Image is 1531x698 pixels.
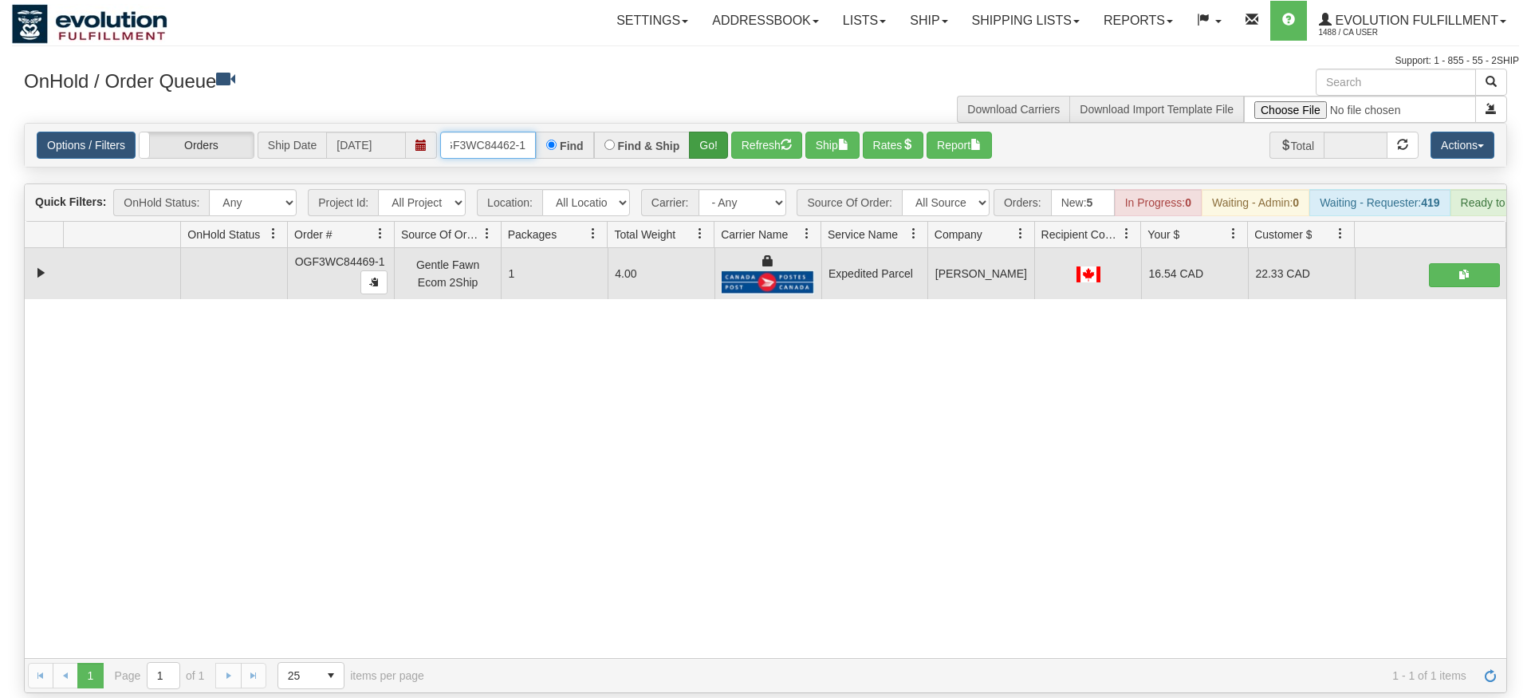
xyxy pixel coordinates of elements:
span: Page of 1 [115,662,205,689]
a: Download Carriers [967,103,1060,116]
span: Carrier Name [721,227,788,243]
button: Ship [805,132,860,159]
button: Search [1475,69,1507,96]
label: Find [560,140,584,152]
a: Order # filter column settings [367,220,394,247]
input: Import [1244,96,1476,123]
a: Shipping lists [960,1,1092,41]
a: Options / Filters [37,132,136,159]
span: Total [1269,132,1324,159]
input: Order # [440,132,536,159]
a: Addressbook [700,1,831,41]
a: Carrier Name filter column settings [793,220,821,247]
span: 1488 / CA User [1319,25,1439,41]
span: Orders: [994,189,1051,216]
span: Packages [508,227,557,243]
span: Page 1 [77,663,103,688]
span: OGF3WC84469-1 [295,255,385,268]
td: 16.54 CAD [1141,248,1248,299]
td: 22.33 CAD [1248,248,1355,299]
span: Total Weight [614,227,675,243]
div: Waiting - Requester: [1309,189,1450,216]
span: Recipient Country [1041,227,1121,243]
span: Source Of Order [401,227,481,243]
div: Gentle Fawn Ecom 2Ship [402,256,494,292]
a: Settings [604,1,700,41]
span: Company [935,227,982,243]
a: Download Import Template File [1080,103,1234,116]
a: OnHold Status filter column settings [260,220,287,247]
label: Find & Ship [618,140,680,152]
a: Refresh [1478,663,1503,688]
td: [PERSON_NAME] [927,248,1034,299]
div: Support: 1 - 855 - 55 - 2SHIP [12,54,1519,68]
label: Orders [140,132,254,158]
a: Service Name filter column settings [900,220,927,247]
img: Canada Post [722,270,814,294]
strong: 5 [1087,196,1093,209]
a: Evolution Fulfillment 1488 / CA User [1307,1,1518,41]
a: Collapse [31,263,51,283]
span: Carrier: [641,189,699,216]
span: select [318,663,344,688]
button: Report [927,132,992,159]
img: logo1488.jpg [12,4,167,44]
span: Evolution Fulfillment [1332,14,1498,27]
span: Location: [477,189,542,216]
span: 1 [508,267,514,280]
a: Total Weight filter column settings [687,220,714,247]
div: In Progress: [1115,189,1202,216]
button: Refresh [731,132,802,159]
button: Copy to clipboard [360,270,388,294]
span: 4.00 [615,267,636,280]
strong: 419 [1421,196,1439,209]
span: Source Of Order: [797,189,902,216]
span: Ship Date [258,132,326,159]
span: 25 [288,668,309,684]
span: Your $ [1147,227,1179,243]
a: Source Of Order filter column settings [474,220,501,247]
div: grid toolbar [25,184,1506,222]
span: Project Id: [308,189,378,216]
span: 1 - 1 of 1 items [447,669,1466,682]
a: Lists [831,1,898,41]
a: Recipient Country filter column settings [1113,220,1140,247]
span: Order # [294,227,332,243]
a: Your $ filter column settings [1220,220,1247,247]
a: Ship [898,1,959,41]
label: Quick Filters: [35,194,106,210]
button: Actions [1431,132,1494,159]
div: New: [1051,189,1115,216]
a: Reports [1092,1,1185,41]
div: Waiting - Admin: [1202,189,1309,216]
td: Expedited Parcel [821,248,928,299]
button: Go! [689,132,728,159]
strong: 0 [1185,196,1191,209]
img: CA [1076,266,1100,282]
a: Company filter column settings [1007,220,1034,247]
input: Page 1 [148,663,179,688]
span: Page sizes drop down [277,662,344,689]
a: Customer $ filter column settings [1327,220,1354,247]
button: Shipping Documents [1429,263,1500,287]
span: Customer $ [1254,227,1312,243]
span: OnHold Status: [113,189,209,216]
a: Packages filter column settings [580,220,607,247]
strong: 0 [1293,196,1299,209]
button: Rates [863,132,924,159]
span: items per page [277,662,424,689]
span: Service Name [828,227,898,243]
input: Search [1316,69,1476,96]
span: OnHold Status [187,227,260,243]
h3: OnHold / Order Queue [24,69,754,92]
